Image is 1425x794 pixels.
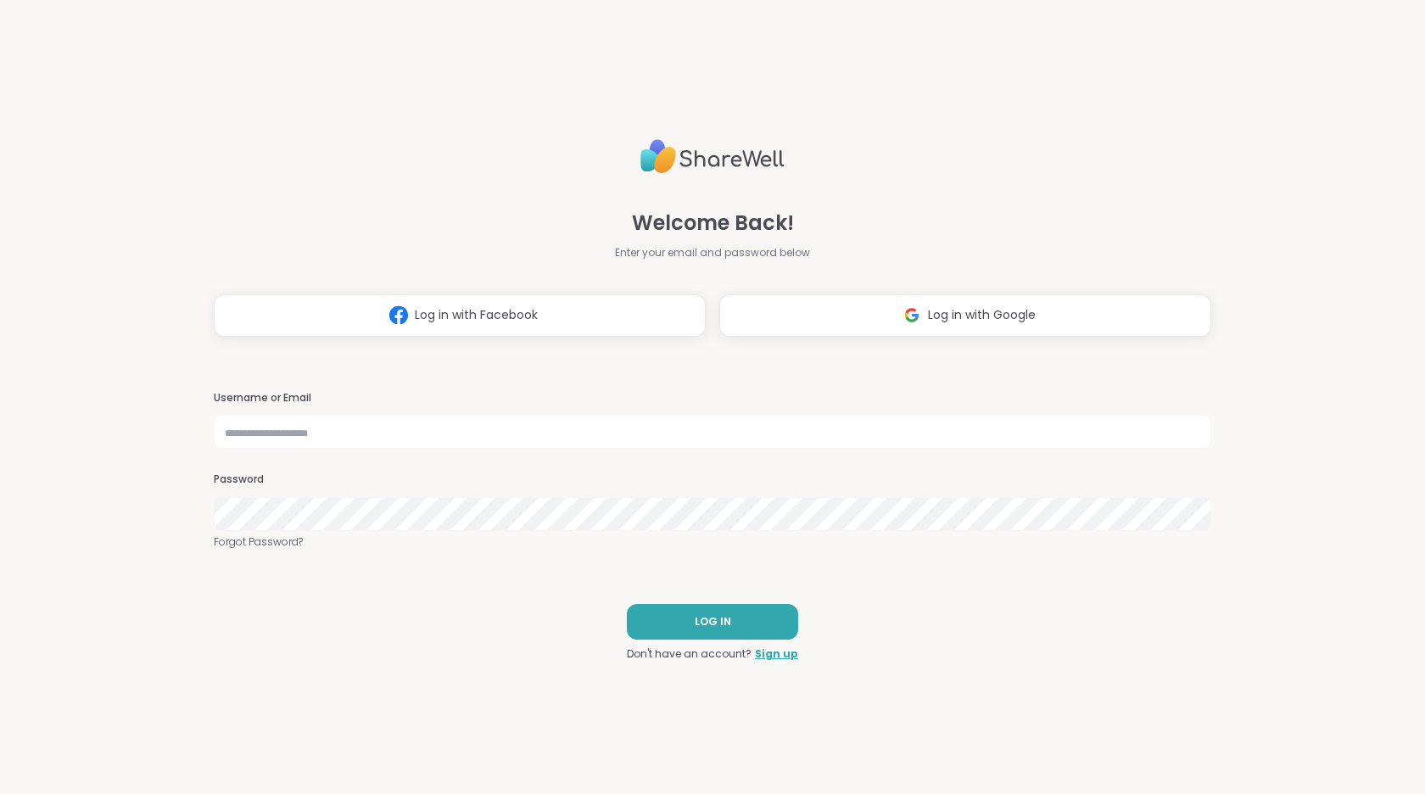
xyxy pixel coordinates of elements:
button: Log in with Google [719,294,1211,337]
a: Sign up [755,646,798,662]
img: ShareWell Logo [640,132,785,181]
h3: Password [214,472,1211,487]
button: Log in with Facebook [214,294,706,337]
span: Welcome Back! [632,208,794,238]
a: Forgot Password? [214,534,1211,550]
span: Log in with Google [928,306,1036,324]
span: LOG IN [695,614,731,629]
h3: Username or Email [214,391,1211,405]
span: Don't have an account? [627,646,752,662]
span: Log in with Facebook [415,306,538,324]
span: Enter your email and password below [615,245,810,260]
button: LOG IN [627,604,798,640]
img: ShareWell Logomark [896,299,928,331]
img: ShareWell Logomark [383,299,415,331]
